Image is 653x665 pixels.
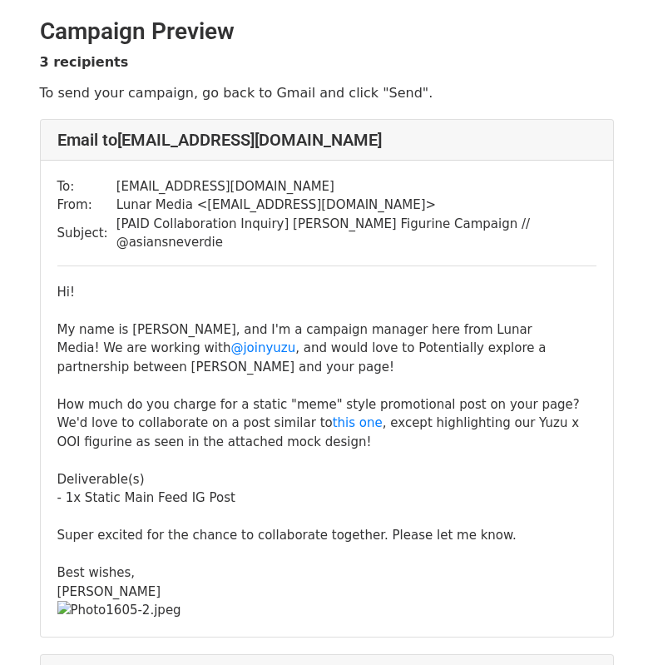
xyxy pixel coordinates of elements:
[116,177,596,196] td: [EMAIL_ADDRESS][DOMAIN_NAME]
[57,320,596,377] div: My name is [PERSON_NAME], and I'm a campaign manager here from Lunar Media! We are working with ,...
[57,283,596,620] div: Hi!
[40,84,614,102] p: To send your campaign, go back to Gmail and click "Send".
[230,340,295,355] a: @joinyuzu
[333,415,383,430] a: this one
[116,215,596,252] td: [PAID Collaboration Inquiry] [PERSON_NAME] Figurine Campaign // @asiansneverdie
[57,196,116,215] td: From:
[40,17,614,46] h2: Campaign Preview
[40,54,129,70] strong: 3 recipients
[57,526,596,545] div: Super excited for the chance to collaborate together. Please let me know.
[57,489,596,508] div: - 1x Static Main Feed IG Post
[57,470,596,489] div: Deliverable(s)
[57,130,596,150] h4: Email to [EMAIL_ADDRESS][DOMAIN_NAME]
[116,196,596,215] td: Lunar Media < [EMAIL_ADDRESS][DOMAIN_NAME] >
[57,177,116,196] td: To:
[57,215,116,252] td: Subject:
[57,395,596,452] div: How much do you charge for a static "meme" style promotional post on your page? We'd love to coll...
[57,563,596,601] div: Best wishes, [PERSON_NAME]
[57,601,181,620] img: Photo1605-2.jpeg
